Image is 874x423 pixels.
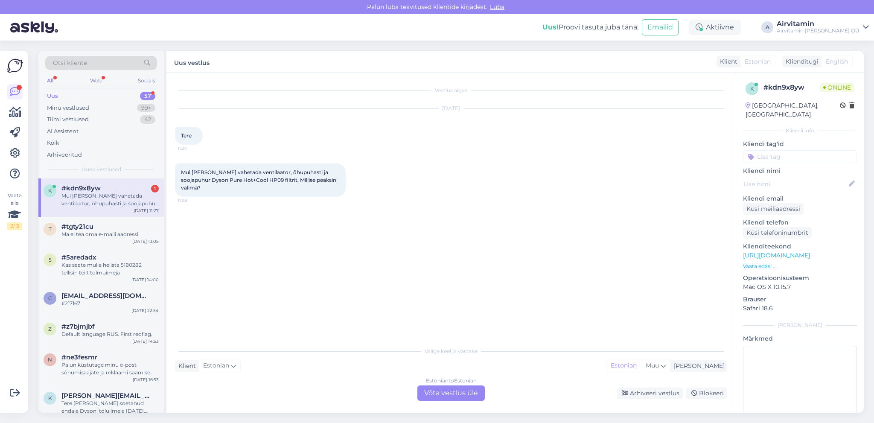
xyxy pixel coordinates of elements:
[743,321,857,329] div: [PERSON_NAME]
[617,388,683,399] div: Arhiveeri vestlus
[61,361,159,376] div: Palun kustutage minu e-post sõnumisaajate ja reklaami saamise listist ära. Teeksin seda ise, aga ...
[7,222,22,230] div: 2 / 3
[203,361,229,370] span: Estonian
[82,166,121,173] span: Uued vestlused
[140,92,155,100] div: 57
[763,82,820,93] div: # kdn9x8yw
[7,192,22,230] div: Vaata siia
[61,292,150,300] span: coolipreyly@hotmail.com
[743,242,857,251] p: Klienditeekond
[743,127,857,134] div: Kliendi info
[131,277,159,283] div: [DATE] 14:00
[761,21,773,33] div: A
[777,20,869,34] a: AirvitaminAirvitamin [PERSON_NAME] OÜ
[48,295,52,301] span: c
[137,104,155,112] div: 99+
[61,400,159,415] div: Tere [PERSON_NAME] soetanud endale Dysoni toluilmeja [DATE]. Viimasel ajal on hakanud masin tõrku...
[47,92,58,100] div: Uus
[542,22,638,32] div: Proovi tasuta juba täna:
[417,385,485,401] div: Võta vestlus üle
[686,388,727,399] div: Blokeeri
[181,169,338,191] span: Mul [PERSON_NAME] vahetada ventilaator, õhupuhasti ja soojapuhur Dyson Pure Hot+Cool HP09 filtrit...
[743,179,847,189] input: Lisa nimi
[670,362,725,370] div: [PERSON_NAME]
[47,151,82,159] div: Arhiveeritud
[820,83,854,92] span: Online
[47,127,79,136] div: AI Assistent
[743,251,810,259] a: [URL][DOMAIN_NAME]
[132,338,159,344] div: [DATE] 14:53
[136,75,157,86] div: Socials
[743,334,857,343] p: Märkmed
[743,304,857,313] p: Safari 18.6
[131,307,159,314] div: [DATE] 22:54
[53,58,87,67] span: Otsi kliente
[49,226,52,232] span: t
[181,132,192,139] span: Tere
[426,377,477,385] div: Estonian to Estonian
[743,203,804,215] div: Küsi meiliaadressi
[175,105,727,112] div: [DATE]
[48,326,52,332] span: z
[132,238,159,245] div: [DATE] 13:05
[47,104,89,112] div: Minu vestlused
[689,20,741,35] div: Aktiivne
[750,85,754,92] span: k
[782,57,819,66] div: Klienditugi
[48,356,52,363] span: n
[49,257,52,263] span: 5
[745,57,771,66] span: Estonian
[61,261,159,277] div: Kas saate mulle helista 5180282 tellisin teilt tolmuimeja
[134,207,159,214] div: [DATE] 11:27
[61,230,159,238] div: Ma ei tea oma e-maili aadressi
[151,185,159,193] div: 1
[743,227,812,239] div: Küsi telefoninumbrit
[178,145,210,152] span: 11:27
[61,300,159,307] div: #217167
[777,27,859,34] div: Airvitamin [PERSON_NAME] OÜ
[606,359,641,372] div: Estonian
[61,192,159,207] div: Mul [PERSON_NAME] vahetada ventilaator, õhupuhasti ja soojapuhur Dyson Pure Hot+Cool HP09 filtrit...
[61,330,159,338] div: Default language RUS. First redflag.
[175,347,727,355] div: Valige keel ja vastake
[743,150,857,163] input: Lisa tag
[47,139,59,147] div: Kõik
[175,87,727,94] div: Vestlus algas
[826,57,848,66] span: English
[61,223,93,230] span: #tgty21cu
[178,197,210,204] span: 11:28
[743,295,857,304] p: Brauser
[61,392,150,400] span: kevin.kaljumae@gmail.com
[47,115,89,124] div: Tiimi vestlused
[542,23,559,31] b: Uus!
[175,362,196,370] div: Klient
[61,353,97,361] span: #ne3fesmr
[746,101,840,119] div: [GEOGRAPHIC_DATA], [GEOGRAPHIC_DATA]
[61,184,101,192] span: #kdn9x8yw
[133,376,159,383] div: [DATE] 16:53
[743,194,857,203] p: Kliendi email
[642,19,679,35] button: Emailid
[45,75,55,86] div: All
[717,57,737,66] div: Klient
[140,115,155,124] div: 42
[61,323,95,330] span: #z7bjmjbf
[743,166,857,175] p: Kliendi nimi
[646,362,659,369] span: Muu
[48,395,52,401] span: k
[743,263,857,270] p: Vaata edasi ...
[48,187,52,194] span: k
[777,20,859,27] div: Airvitamin
[487,3,507,11] span: Luba
[743,283,857,292] p: Mac OS X 10.15.7
[743,218,857,227] p: Kliendi telefon
[61,254,96,261] span: #5aredadx
[743,274,857,283] p: Operatsioonisüsteem
[743,140,857,149] p: Kliendi tag'id
[174,56,210,67] label: Uus vestlus
[7,58,23,74] img: Askly Logo
[88,75,103,86] div: Web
